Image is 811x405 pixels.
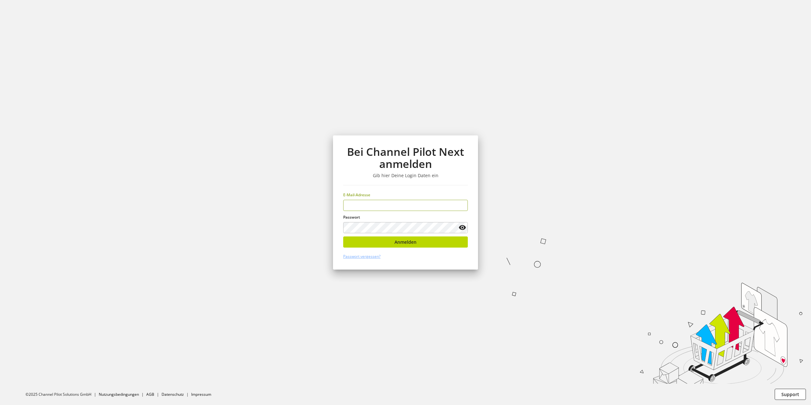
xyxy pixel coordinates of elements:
[343,214,360,220] span: Passwort
[343,192,370,198] span: E-Mail-Adresse
[162,392,184,397] a: Datenschutz
[343,236,468,248] button: Anmelden
[343,173,468,178] h3: Gib hier Deine Login Daten ein
[99,392,139,397] a: Nutzungsbedingungen
[343,254,380,259] a: Passwort vergessen?
[395,239,416,245] span: Anmelden
[146,392,154,397] a: AGB
[25,392,99,397] li: ©2025 Channel Pilot Solutions GmbH
[775,389,806,400] button: Support
[191,392,211,397] a: Impressum
[781,391,799,398] span: Support
[343,146,468,170] h1: Bei Channel Pilot Next anmelden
